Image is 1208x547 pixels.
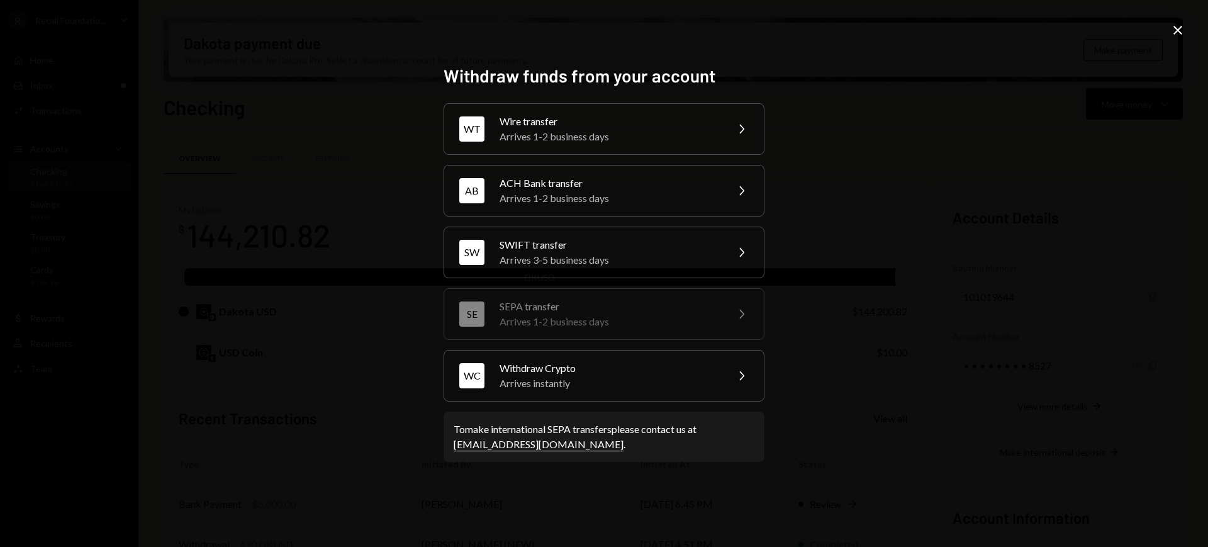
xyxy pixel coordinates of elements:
[459,116,484,142] div: WT
[459,178,484,203] div: AB
[459,302,484,327] div: SE
[500,314,719,329] div: Arrives 1-2 business days
[444,165,764,217] button: ABACH Bank transferArrives 1-2 business days
[500,376,719,391] div: Arrives instantly
[500,299,719,314] div: SEPA transfer
[500,114,719,129] div: Wire transfer
[500,252,719,268] div: Arrives 3-5 business days
[444,288,764,340] button: SESEPA transferArrives 1-2 business days
[500,237,719,252] div: SWIFT transfer
[500,361,719,376] div: Withdraw Crypto
[444,227,764,278] button: SWSWIFT transferArrives 3-5 business days
[454,422,754,452] div: To make international SEPA transfers please contact us at .
[454,438,624,451] a: [EMAIL_ADDRESS][DOMAIN_NAME]
[500,129,719,144] div: Arrives 1-2 business days
[500,176,719,191] div: ACH Bank transfer
[444,103,764,155] button: WTWire transferArrives 1-2 business days
[444,64,764,88] h2: Withdraw funds from your account
[444,350,764,402] button: WCWithdraw CryptoArrives instantly
[500,191,719,206] div: Arrives 1-2 business days
[459,240,484,265] div: SW
[459,363,484,388] div: WC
